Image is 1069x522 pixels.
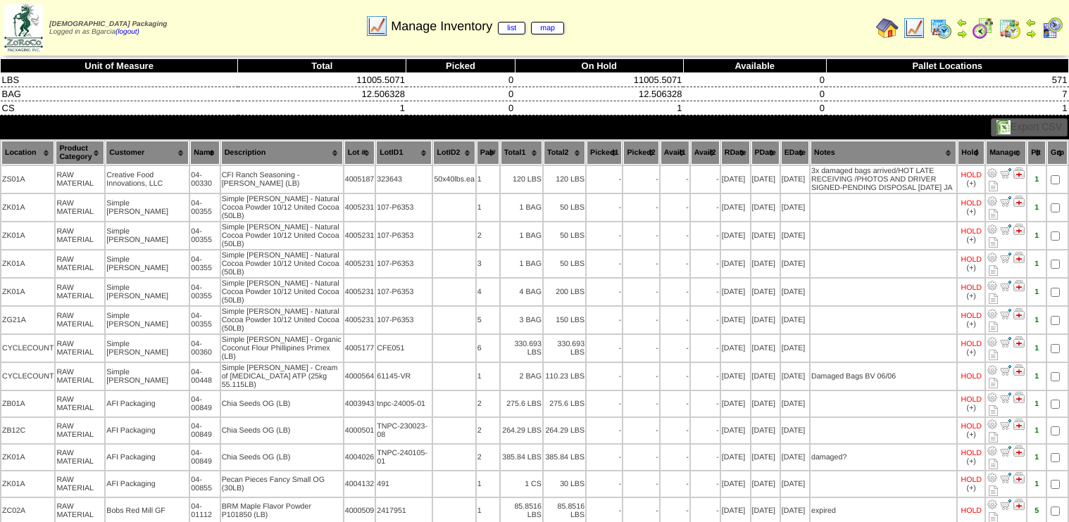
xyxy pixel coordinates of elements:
th: Total1 [501,141,542,165]
td: [DATE] [721,307,750,333]
td: - [691,363,720,390]
td: - [691,391,720,416]
td: 107-P6353 [376,222,432,249]
td: 50 LBS [544,250,585,277]
td: BAG [1,87,238,101]
img: Manage Hold [1013,445,1025,457]
td: 3x damaged bags arrived/HOT LATE RECEIVING /PHOTOS AND DRIVER SIGNED-PENDING DISPOSAL [DATE] JA [811,166,956,193]
img: arrowleft.gif [1025,17,1037,28]
td: - [587,194,622,221]
td: [DATE] [751,279,780,305]
th: Notes [811,141,956,165]
td: Simple [PERSON_NAME] - Natural Cocoa Powder 10/12 United Cocoa (50LB) [221,307,343,333]
td: 04-00355 [190,279,219,305]
td: 107-P6353 [376,279,432,305]
td: 1 [515,101,683,115]
img: home.gif [876,17,899,39]
td: Simple [PERSON_NAME] - Organic Coconut Flour Phillipines Primex (LB) [221,335,343,362]
th: Lot # [344,141,375,165]
td: Simple [PERSON_NAME] [106,250,189,277]
th: PDate [751,141,780,165]
img: Manage Hold [1013,196,1025,207]
img: Move [1000,308,1011,319]
td: - [623,222,658,249]
img: Move [1000,392,1011,403]
i: Note [989,322,998,332]
td: RAW MATERIAL [56,166,104,193]
img: Move [1000,252,1011,263]
img: Manage Hold [1013,280,1025,291]
img: calendarprod.gif [930,17,952,39]
div: (+) [967,404,976,412]
td: RAW MATERIAL [56,222,104,249]
td: 1 [477,194,499,221]
td: [DATE] [721,391,750,416]
td: - [661,250,689,277]
i: Note [989,237,998,248]
img: Adjust [987,392,998,403]
td: ZB01A [1,391,54,416]
th: Location [1,141,54,165]
div: 1 [1028,288,1045,296]
img: Manage Hold [1013,392,1025,403]
td: 0 [406,101,515,115]
img: arrowleft.gif [956,17,968,28]
td: - [691,166,720,193]
td: 0 [683,87,826,101]
td: Simple [PERSON_NAME] [106,363,189,390]
td: Simple [PERSON_NAME] [106,335,189,362]
td: [DATE] [721,279,750,305]
td: 150 LBS [544,307,585,333]
td: - [587,363,622,390]
td: 4005231 [344,250,375,277]
img: Manage Hold [1013,472,1025,483]
img: Adjust [987,308,998,319]
td: 4005231 [344,194,375,221]
span: Logged in as Bgarcia [49,20,167,36]
td: 04-00330 [190,166,219,193]
img: Adjust [987,364,998,376]
th: Unit of Measure [1,59,238,73]
td: RAW MATERIAL [56,250,104,277]
td: CYCLECOUNT [1,335,54,362]
td: [DATE] [751,391,780,416]
div: (+) [967,179,976,188]
td: 323643 [376,166,432,193]
td: 04-00360 [190,335,219,362]
td: tnpc-24005-01 [376,391,432,416]
td: 330.693 LBS [544,335,585,362]
i: Note [989,405,998,416]
div: HOLD [961,255,982,264]
td: 275.6 LBS [501,391,542,416]
td: - [587,222,622,249]
td: 571 [826,73,1068,87]
i: Note [989,350,998,360]
td: 4005177 [344,335,375,362]
td: [DATE] [781,335,809,362]
td: - [661,194,689,221]
td: LBS [1,73,238,87]
td: - [661,363,689,390]
td: ZG21A [1,307,54,333]
td: - [661,391,689,416]
th: On Hold [515,59,683,73]
td: 12.506328 [515,87,683,101]
div: HOLD [961,199,982,208]
td: - [691,222,720,249]
td: 50x40lbs.ea [433,166,475,193]
th: Description [221,141,343,165]
td: ZK01A [1,250,54,277]
td: - [623,194,658,221]
td: 1 [477,166,499,193]
img: Move [1000,419,1011,430]
td: Simple [PERSON_NAME] - Natural Cocoa Powder 10/12 United Cocoa (50LB) [221,194,343,221]
td: RAW MATERIAL [56,418,104,443]
td: RAW MATERIAL [56,194,104,221]
td: [DATE] [781,363,809,390]
td: [DATE] [751,307,780,333]
td: Simple [PERSON_NAME] [106,307,189,333]
td: ZS01A [1,166,54,193]
td: 04-00355 [190,250,219,277]
td: 275.6 LBS [544,391,585,416]
td: [DATE] [781,279,809,305]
